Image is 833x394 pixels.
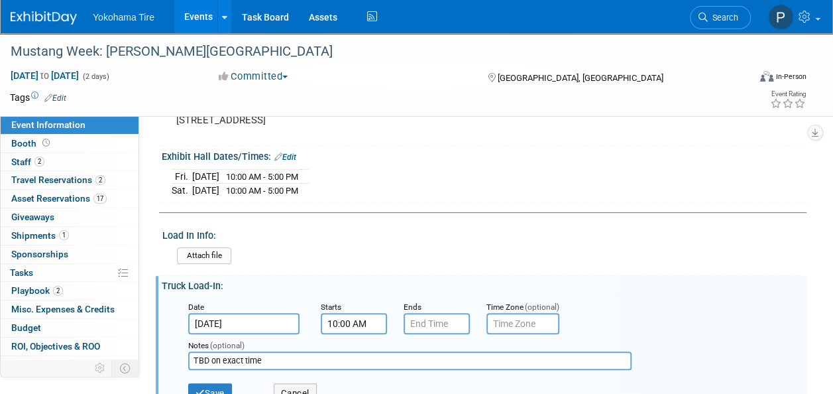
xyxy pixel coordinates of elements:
[11,11,77,25] img: ExhibitDay
[188,302,204,312] small: Date
[498,73,663,83] span: [GEOGRAPHIC_DATA], [GEOGRAPHIC_DATA]
[1,245,139,263] a: Sponsorships
[44,94,66,103] a: Edit
[10,91,66,104] td: Tags
[11,322,41,333] span: Budget
[768,5,793,30] img: Paris Hull
[112,360,139,377] td: Toggle Event Tabs
[1,300,139,318] a: Misc. Expenses & Credits
[11,230,69,241] span: Shipments
[226,186,298,196] span: 10:00 AM - 5:00 PM
[321,302,341,312] small: Starts
[11,212,54,222] span: Giveaways
[1,319,139,337] a: Budget
[1,338,139,356] a: ROI, Objectives & ROO
[188,341,209,350] small: Notes
[1,153,139,171] a: Staff2
[690,6,751,29] a: Search
[10,70,80,82] span: [DATE] [DATE]
[11,360,78,370] span: Attachments
[1,135,139,153] a: Booth
[192,184,219,198] td: [DATE]
[188,313,300,334] input: Select Date
[760,71,773,82] img: Format-Inperson.png
[11,174,105,185] span: Travel Reservations
[40,138,52,148] span: Booth not reserved yet
[708,13,738,23] span: Search
[11,138,52,149] span: Booth
[95,175,105,185] span: 2
[691,69,806,89] div: Event Format
[172,184,192,198] td: Sat.
[321,313,387,334] input: Start Time
[11,304,115,314] span: Misc. Expenses & Credits
[53,286,63,296] span: 2
[404,302,421,312] small: Ends
[770,91,806,98] div: Event Rating
[214,70,293,84] button: Committed
[11,193,107,204] span: Asset Reservations
[525,302,559,312] span: (optional)
[162,147,806,164] div: Exhibit Hall Dates/Times:
[68,360,78,369] span: 1
[226,172,298,182] span: 10:00 AM - 5:00 PM
[11,249,68,259] span: Sponsorships
[1,227,139,245] a: Shipments1
[1,264,139,282] a: Tasks
[1,208,139,226] a: Giveaways
[11,119,85,130] span: Event Information
[34,157,44,166] span: 2
[162,276,806,293] div: Truck Load-In:
[192,169,219,184] td: [DATE]
[1,356,139,374] a: Attachments1
[93,12,154,23] span: Yokohama Tire
[10,267,33,278] span: Tasks
[93,194,107,204] span: 17
[89,360,112,377] td: Personalize Event Tab Strip
[59,230,69,240] span: 1
[486,313,559,334] input: Time Zone
[176,114,416,126] pre: [STREET_ADDRESS]
[11,157,44,167] span: Staff
[38,70,51,81] span: to
[82,72,109,81] span: (2 days)
[775,72,806,82] div: In-Person
[6,40,738,64] div: Mustang Week: [PERSON_NAME][GEOGRAPHIC_DATA]
[1,116,139,134] a: Event Information
[486,302,524,312] small: Time Zone
[11,285,63,296] span: Playbook
[1,282,139,300] a: Playbook2
[210,341,245,350] span: (optional)
[11,341,100,352] span: ROI, Objectives & ROO
[1,190,139,208] a: Asset Reservations17
[172,169,192,184] td: Fri.
[404,313,470,334] input: End Time
[1,171,139,189] a: Travel Reservations2
[162,226,801,242] div: Load In Info:
[274,153,296,162] a: Edit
